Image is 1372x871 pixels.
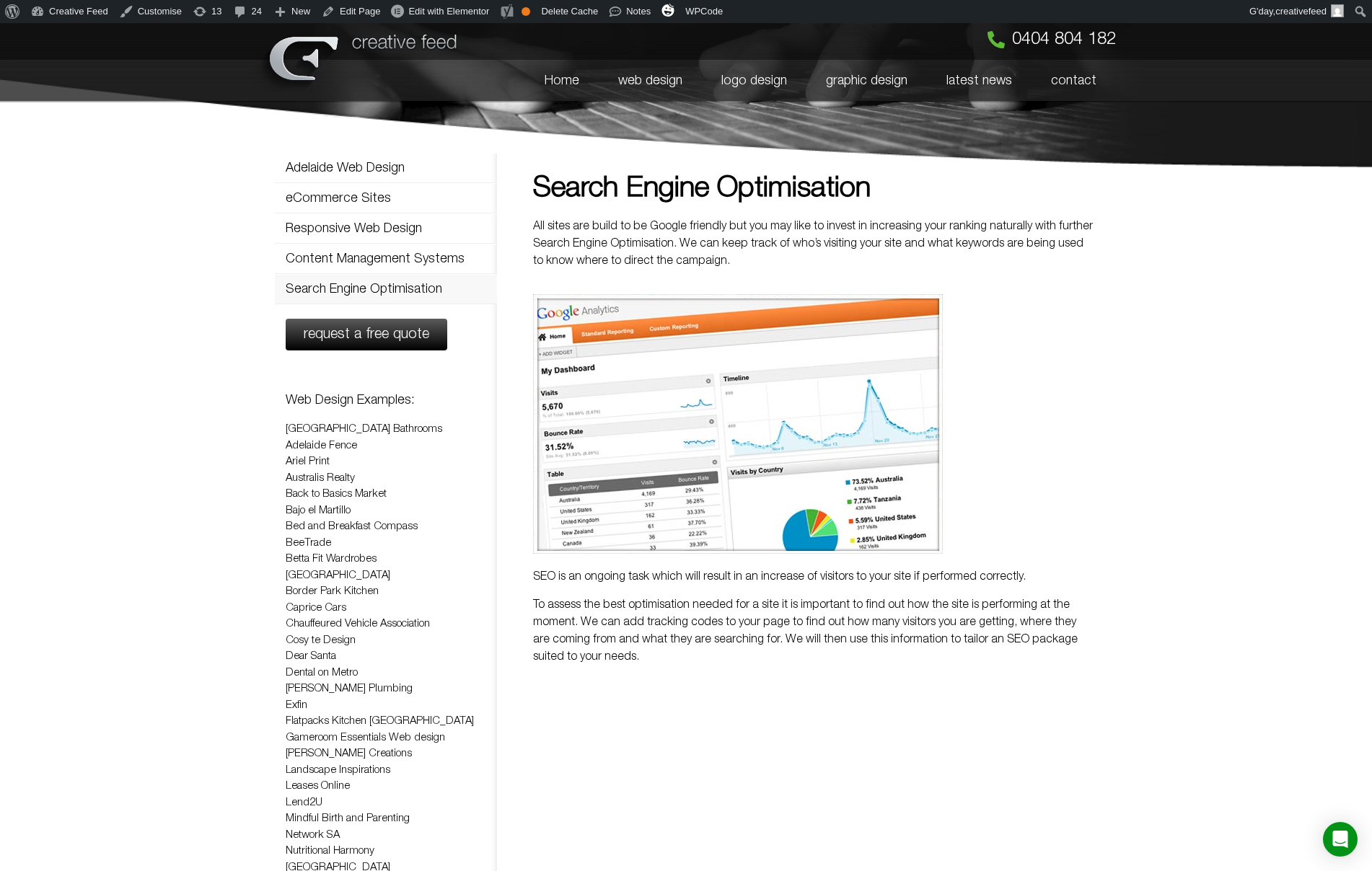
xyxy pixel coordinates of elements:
[286,748,412,759] a: [PERSON_NAME] Creations
[286,733,445,743] a: Gameroom Essentials Web design
[286,603,346,613] a: Caprice Cars
[806,60,927,102] a: graphic design
[286,570,390,580] a: [GEOGRAPHIC_DATA]
[286,489,387,499] a: Back to Basics Market
[286,456,330,467] a: Ariel Print
[286,538,331,548] a: BeeTrade
[286,424,442,434] a: [GEOGRAPHIC_DATA] Bathrooms
[275,275,497,304] a: Search Engine Optimisation
[286,765,390,775] a: Landscape Inspirations
[275,154,497,182] a: Adelaide Web Design
[286,797,322,808] a: Lend2U
[533,568,1094,585] p: SEO is an ongoing task which will result in an increase of visitors to your site if performed cor...
[286,441,357,451] a: Adelaide Fence
[927,60,1032,102] a: latest news
[286,554,377,564] a: Betta Fit Wardrobes
[286,473,355,483] a: Australis Realty
[286,716,474,726] a: Flatpacks Kitchen [GEOGRAPHIC_DATA]
[286,635,356,645] a: Cosy te Design
[286,830,340,840] a: Network SA
[286,319,447,350] a: request a free quote
[286,684,413,694] a: [PERSON_NAME] Plumbing
[1012,31,1116,48] span: 0404 804 182
[286,846,374,856] a: Nutritional Harmony
[275,244,497,273] a: Content Management Systems
[988,31,1116,48] a: 0404 804 182
[286,586,379,596] a: Border Park Kitchen
[533,596,1094,666] p: To assess the best optimisation needed for a site it is important to find out how the site is per...
[275,184,497,213] a: eCommerce Sites
[1323,822,1358,857] div: Open Intercom Messenger
[702,60,806,102] a: logo design
[1275,6,1327,17] span: creativefeed
[286,781,350,791] a: Leases Online
[286,651,336,661] a: Dear Santa
[286,668,358,678] a: Dental on Metro
[286,505,351,516] a: Bajo el Martillo
[661,4,674,17] img: svg+xml;base64,PHN2ZyB4bWxucz0iaHR0cDovL3d3dy53My5vcmcvMjAwMC9zdmciIHZpZXdCb3g9IjAgMCAzMiAzMiI+PG...
[275,214,497,243] a: Responsive Web Design
[408,6,489,17] span: Edit with Elementor
[1032,60,1116,102] a: contact
[286,521,418,531] a: Bed and Breakfast Compass
[599,60,702,102] a: web design
[275,153,497,304] nav: Menu
[533,294,943,554] img: Search Engine Optimisation
[304,327,429,342] span: request a free quote
[286,619,430,629] a: Chauffeured Vehicle Association
[525,60,599,102] a: Home
[286,394,486,407] h3: Web Design Examples:
[286,813,410,823] a: Mindful Birth and Parenting
[470,60,1116,102] nav: Menu
[533,218,1094,270] p: All sites are build to be Google friendly but you may like to invest in increasing your ranking n...
[533,174,1094,203] h1: Search Engine Optimisation
[522,7,530,16] div: OK
[286,700,307,710] a: Exfin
